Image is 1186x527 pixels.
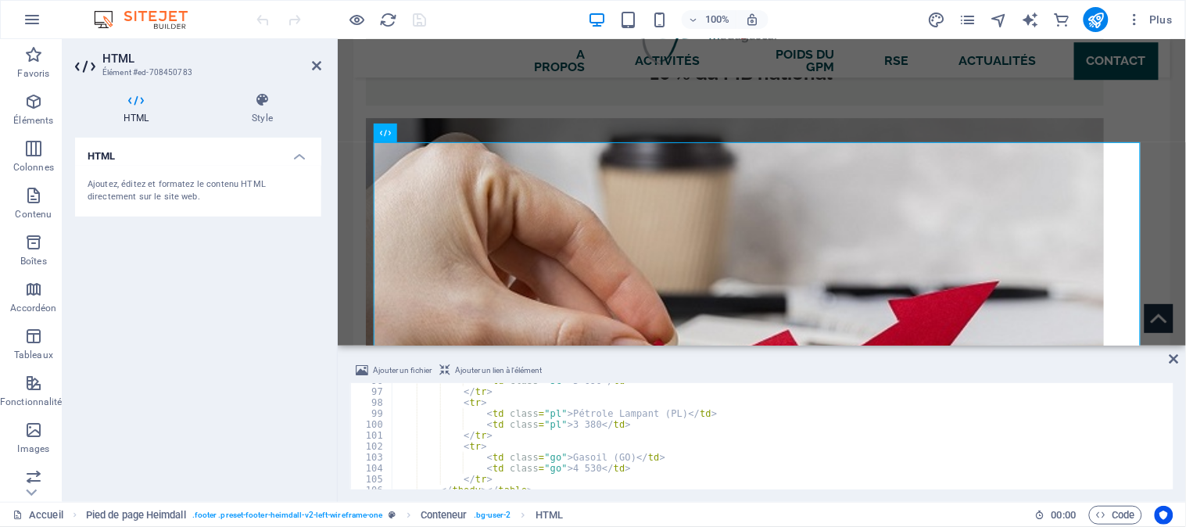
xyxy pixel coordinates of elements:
[1052,506,1076,525] span: 00 00
[351,474,393,485] div: 105
[990,10,1009,29] button: navigator
[20,255,47,267] p: Boîtes
[927,10,946,29] button: design
[1052,10,1071,29] button: commerce
[958,10,977,29] button: pages
[1062,509,1065,521] span: :
[192,506,383,525] span: . footer .preset-footer-heimdall-v2-left-wireframe-one
[389,511,396,519] i: Cet élément est une présélection personnalisable.
[1084,7,1109,32] button: publish
[1021,11,1039,29] i: AI Writer
[102,66,290,80] h3: Élément #ed-708450783
[351,419,393,430] div: 100
[1089,506,1142,525] button: Code
[437,361,544,380] button: Ajouter un lien à l'élément
[421,506,468,525] span: Cliquez pour sélectionner. Double-cliquez pour modifier.
[86,506,563,525] nav: breadcrumb
[1155,506,1173,525] button: Usercentrics
[17,67,49,80] p: Favoris
[13,114,53,127] p: Éléments
[536,506,563,525] span: Cliquez pour sélectionner. Double-cliquez pour modifier.
[13,161,54,174] p: Colonnes
[351,408,393,419] div: 99
[958,11,976,29] i: Pages (Ctrl+Alt+S)
[102,52,321,66] h2: HTML
[203,92,321,125] h4: Style
[75,138,321,166] h4: HTML
[351,397,393,408] div: 98
[348,10,367,29] button: Cliquez ici pour quitter le mode Aperçu et poursuivre l'édition.
[474,506,511,525] span: . bg-user-2
[1127,12,1173,27] span: Plus
[13,506,63,525] a: Cliquez pour annuler la sélection. Double-cliquez pour ouvrir Pages.
[351,485,393,496] div: 106
[18,443,50,455] p: Images
[1087,11,1105,29] i: Publier
[88,178,309,204] div: Ajoutez, éditez et formatez le contenu HTML directement sur le site web.
[14,349,53,361] p: Tableaux
[86,506,186,525] span: Cliquez pour sélectionner. Double-cliquez pour modifier.
[351,452,393,463] div: 103
[351,441,393,452] div: 102
[351,430,393,441] div: 101
[705,10,730,29] h6: 100%
[1121,7,1179,32] button: Plus
[380,11,398,29] i: Actualiser la page
[75,92,203,125] h4: HTML
[746,13,760,27] i: Lors du redimensionnement, ajuster automatiquement le niveau de zoom en fonction de l'appareil sé...
[15,208,52,220] p: Contenu
[10,302,56,314] p: Accordéon
[353,361,434,380] button: Ajouter un fichier
[927,11,945,29] i: Design (Ctrl+Alt+Y)
[990,11,1008,29] i: Navigateur
[351,463,393,474] div: 104
[1052,11,1070,29] i: E-commerce
[379,10,398,29] button: reload
[1021,10,1040,29] button: text_generator
[373,361,432,380] span: Ajouter un fichier
[90,10,207,29] img: Editor Logo
[455,361,542,380] span: Ajouter un lien à l'élément
[682,10,737,29] button: 100%
[1035,506,1077,525] h6: Durée de la session
[351,386,393,397] div: 97
[1096,506,1135,525] span: Code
